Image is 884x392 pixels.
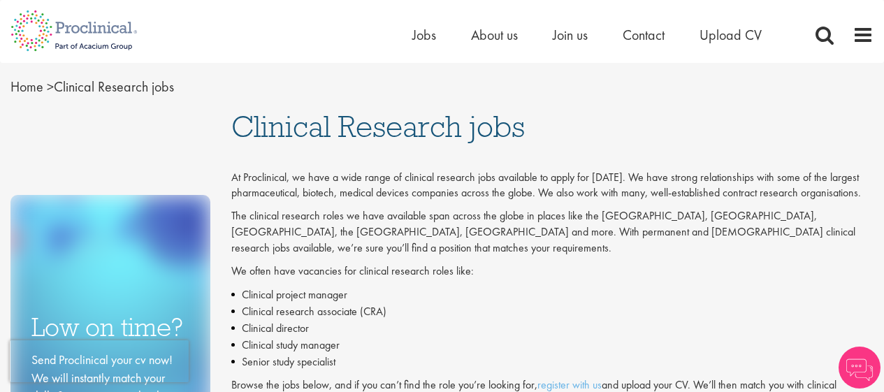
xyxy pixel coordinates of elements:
[231,108,525,145] span: Clinical Research jobs
[231,286,874,303] li: Clinical project manager
[553,26,588,44] a: Join us
[47,78,54,96] span: >
[537,377,602,392] a: register with us
[231,354,874,370] li: Senior study specialist
[700,26,762,44] a: Upload CV
[10,78,174,96] span: Clinical Research jobs
[839,347,881,389] img: Chatbot
[471,26,518,44] a: About us
[231,337,874,354] li: Clinical study manager
[10,78,43,96] a: breadcrumb link to Home
[231,208,874,256] p: The clinical research roles we have available span across the globe in places like the [GEOGRAPHI...
[623,26,665,44] a: Contact
[412,26,436,44] a: Jobs
[231,320,874,337] li: Clinical director
[31,314,189,341] h3: Low on time?
[231,303,874,320] li: Clinical research associate (CRA)
[231,170,874,202] p: At Proclinical, we have a wide range of clinical research jobs available to apply for [DATE]. We ...
[10,340,189,382] iframe: reCAPTCHA
[231,263,874,280] p: We often have vacancies for clinical research roles like:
